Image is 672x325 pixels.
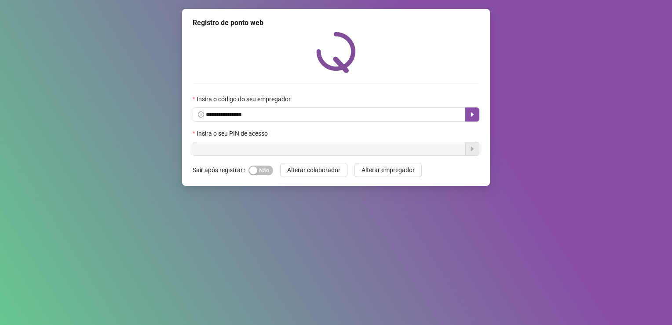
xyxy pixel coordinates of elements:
span: Alterar colaborador [287,165,340,175]
button: Alterar empregador [354,163,422,177]
button: Alterar colaborador [280,163,347,177]
span: caret-right [469,111,476,118]
label: Insira o código do seu empregador [193,94,296,104]
span: Alterar empregador [362,165,415,175]
label: Insira o seu PIN de acesso [193,129,274,138]
div: Registro de ponto web [193,18,479,28]
img: QRPoint [316,32,356,73]
span: info-circle [198,111,204,118]
label: Sair após registrar [193,163,248,177]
